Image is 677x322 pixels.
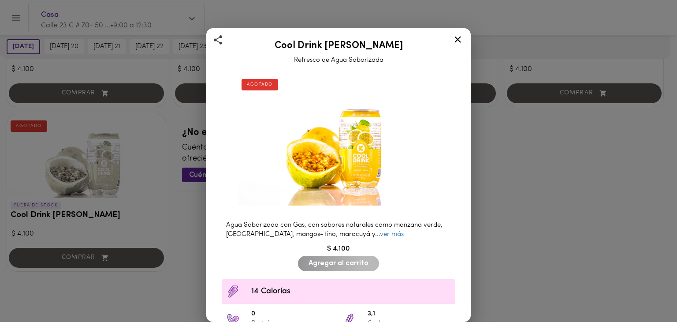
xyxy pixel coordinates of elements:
div: AGOTADO [242,79,278,90]
h2: Cool Drink [PERSON_NAME] [217,41,460,51]
span: Refresco de Agua Saborizada [294,57,383,64]
img: Contenido calórico [227,285,240,298]
span: 0 [251,309,334,319]
img: Cool Drink Maracuya [238,72,439,206]
span: Agua Saborizada con Gas, con sabores naturales como manzana verde, [GEOGRAPHIC_DATA], mangos- tin... [226,222,443,238]
iframe: Messagebird Livechat Widget [626,271,668,313]
div: $ 4.100 [217,244,460,254]
span: 3,1 [368,309,450,319]
a: ver más [380,231,404,238]
span: 14 Calorías [251,286,450,298]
